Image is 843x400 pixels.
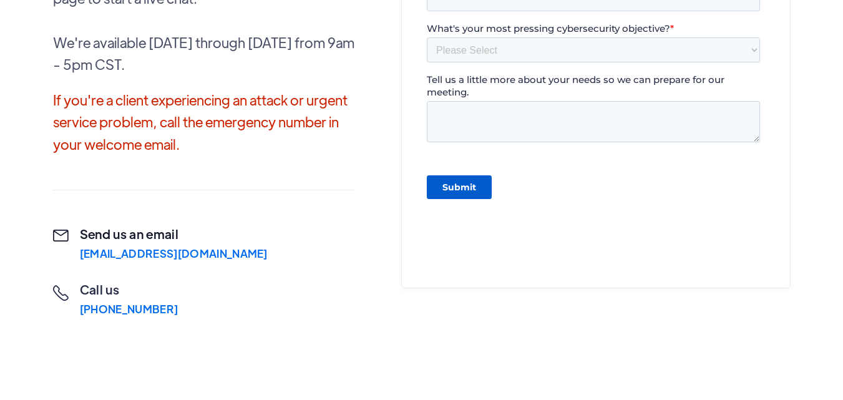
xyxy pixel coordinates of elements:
[80,303,178,315] div: [PHONE_NUMBER]
[635,265,843,400] iframe: Chat Widget
[53,281,178,315] a: Call us[PHONE_NUMBER]
[80,225,268,243] h2: Send us an email
[53,89,356,155] p: If you're a client experiencing an attack or urgent service problem, call the emergency number in...
[53,230,69,260] div: 
[80,281,178,298] h2: Call us
[53,285,69,315] div: 
[53,225,268,260] a: Send us an email[EMAIL_ADDRESS][DOMAIN_NAME]
[80,248,268,260] div: [EMAIL_ADDRESS][DOMAIN_NAME]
